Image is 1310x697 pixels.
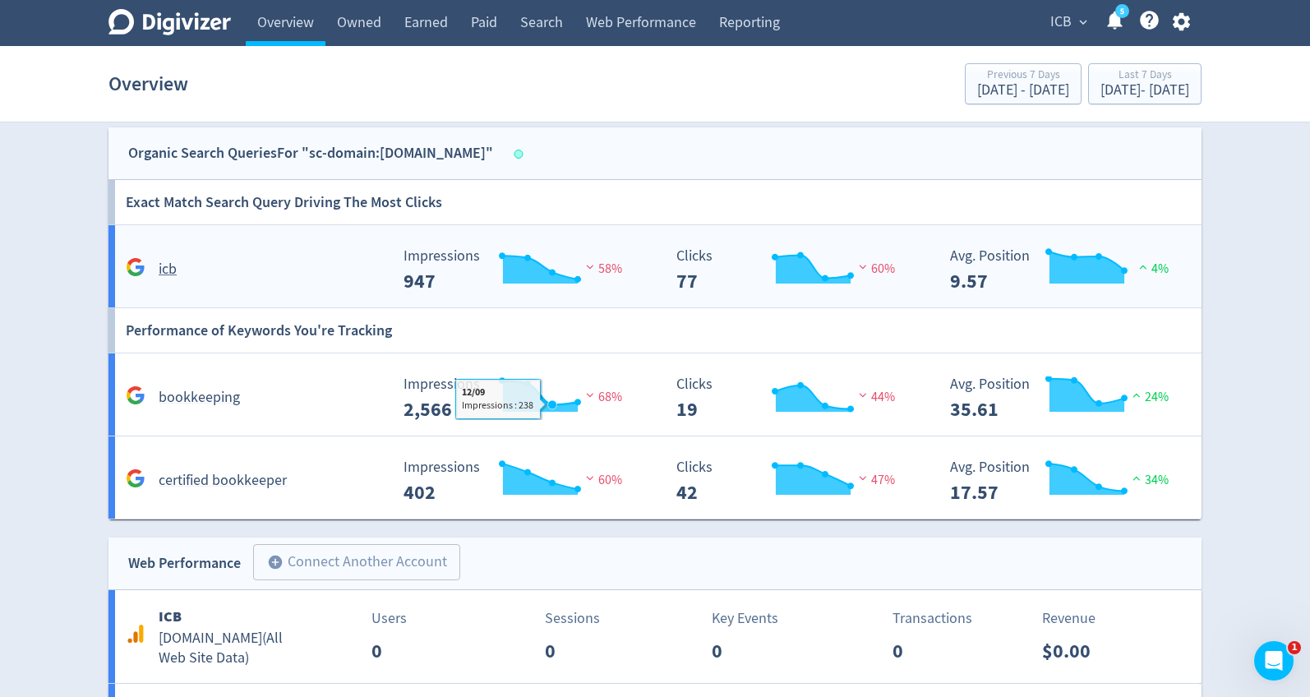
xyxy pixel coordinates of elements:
svg: Impressions 2,566 [395,376,642,420]
img: negative-performance.svg [582,261,598,273]
svg: Clicks 77 [668,248,915,292]
span: expand_more [1076,15,1091,30]
svg: Clicks 19 [668,376,915,420]
span: 60% [855,261,895,277]
button: Connect Another Account [253,544,460,580]
img: positive-performance.svg [1128,472,1145,484]
h5: icb [159,260,177,279]
span: 1 [1288,641,1301,654]
img: positive-performance.svg [1135,261,1151,273]
span: add_circle [267,554,284,570]
div: [DATE] - [DATE] [1100,83,1189,98]
img: negative-performance.svg [855,472,871,484]
button: Last 7 Days[DATE]- [DATE] [1088,63,1202,104]
svg: Google Analytics [126,385,145,405]
h5: bookkeeping [159,388,240,408]
button: ICB [1045,9,1091,35]
span: 4% [1135,261,1169,277]
svg: Google Analytics [126,469,145,488]
svg: Google Analytics [126,624,145,644]
svg: Avg. Position 9.57 [942,248,1188,292]
p: Transactions [893,607,972,630]
p: 0 [893,636,916,666]
div: Organic Search Queries For "sc-domain:[DOMAIN_NAME]" [128,141,493,165]
h1: Overview [108,58,188,110]
span: ICB [1050,9,1072,35]
a: certified bookkeeper Impressions 402 Impressions 402 60% Clicks 42 Clicks 42 47% Avg. Position 17... [108,436,1202,519]
p: Key Events [712,607,778,630]
a: icb Impressions 947 Impressions 947 58% Clicks 77 Clicks 77 60% Avg. Position 9.57 Avg. Position ... [108,225,1202,308]
img: positive-performance.svg [1128,389,1145,401]
span: 68% [582,389,622,405]
span: 47% [855,472,895,488]
div: Web Performance [128,552,241,575]
a: ICB[DOMAIN_NAME](All Web Site Data)Users0Sessions0Key Events0Transactions0Revenue$0.00 [108,590,1202,683]
img: negative-performance.svg [855,261,871,273]
svg: Google Analytics [126,257,145,277]
iframe: Intercom live chat [1254,641,1294,681]
span: 24% [1128,389,1169,405]
p: Users [371,607,407,630]
h6: Exact Match Search Query Driving The Most Clicks [126,180,442,224]
p: $0.00 [1042,636,1104,666]
span: 44% [855,389,895,405]
a: Connect Another Account [241,547,460,580]
img: negative-performance.svg [582,389,598,401]
span: Data last synced: 16 Sep 2025, 11:03am (AEST) [514,150,528,159]
button: Previous 7 Days[DATE] - [DATE] [965,63,1082,104]
p: Sessions [545,607,600,630]
img: negative-performance.svg [582,472,598,484]
img: negative-performance.svg [855,389,871,401]
svg: Impressions 947 [395,248,642,292]
svg: Clicks 42 [668,459,915,503]
div: Last 7 Days [1100,69,1189,83]
p: 0 [545,636,569,666]
svg: Impressions 402 [395,459,642,503]
text: 5 [1120,6,1124,17]
svg: Avg. Position 35.61 [942,376,1188,420]
h5: [DOMAIN_NAME] ( All Web Site Data ) [159,629,296,668]
svg: Avg. Position 17.57 [942,459,1188,503]
div: [DATE] - [DATE] [977,83,1069,98]
span: 60% [582,472,622,488]
span: 34% [1128,472,1169,488]
a: bookkeeping Impressions 2,566 Impressions 2,566 68% Clicks 19 Clicks 19 44% Avg. Position 35.61 A... [108,353,1202,436]
span: 58% [582,261,622,277]
p: 0 [371,636,395,666]
h5: certified bookkeeper [159,471,287,491]
b: ICB [159,607,182,626]
p: 0 [712,636,736,666]
h6: Performance of Keywords You're Tracking [126,308,392,353]
a: 5 [1115,4,1129,18]
div: Previous 7 Days [977,69,1069,83]
p: Revenue [1042,607,1096,630]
